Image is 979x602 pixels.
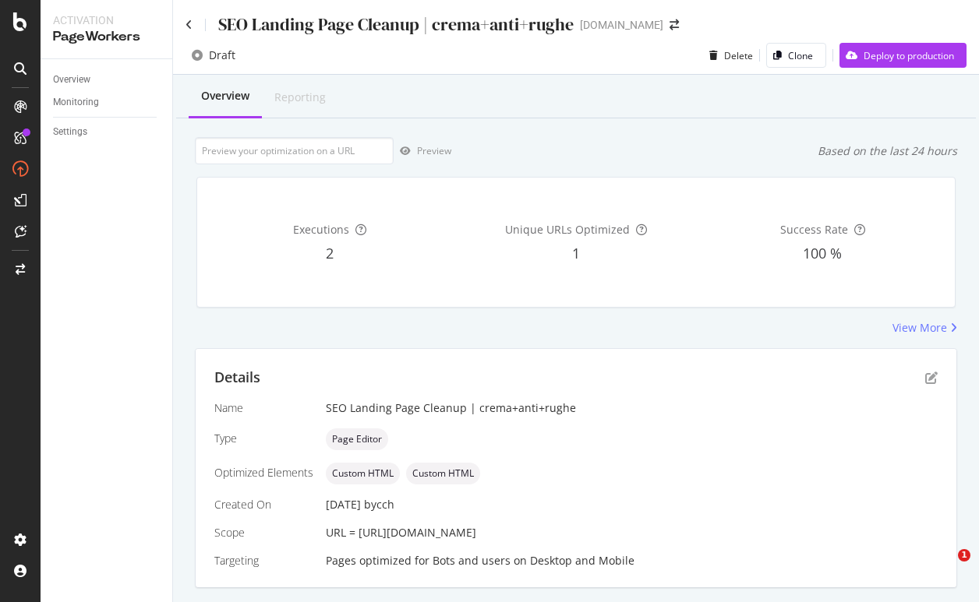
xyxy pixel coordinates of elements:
[201,88,249,104] div: Overview
[580,17,663,33] div: [DOMAIN_NAME]
[703,43,753,68] button: Delete
[892,320,947,336] div: View More
[214,553,313,569] div: Targeting
[925,371,938,384] div: pen-to-square
[209,48,235,63] div: Draft
[766,43,826,68] button: Clone
[530,553,634,569] div: Desktop and Mobile
[214,400,313,416] div: Name
[326,428,388,450] div: neutral label
[214,525,313,540] div: Scope
[53,94,161,111] a: Monitoring
[839,43,967,68] button: Deploy to production
[364,497,394,512] div: by cch
[332,435,382,444] span: Page Editor
[958,549,970,562] span: 1
[53,72,161,88] a: Overview
[53,124,87,140] div: Settings
[326,400,938,416] div: SEO Landing Page Cleanup | crema+anti+rughe
[195,137,394,164] input: Preview your optimization on a URL
[293,222,349,237] span: Executions
[214,368,260,388] div: Details
[818,143,957,159] div: Based on the last 24 hours
[864,49,954,62] div: Deploy to production
[433,553,511,569] div: Bots and users
[892,320,957,336] a: View More
[326,553,938,569] div: Pages optimized for on
[53,12,160,28] div: Activation
[406,463,480,484] div: neutral label
[53,28,160,46] div: PageWorkers
[412,469,474,478] span: Custom HTML
[326,497,938,512] div: [DATE]
[53,124,161,140] a: Settings
[326,244,334,262] span: 2
[670,19,679,30] div: arrow-right-arrow-left
[186,19,193,30] a: Click to go back
[218,12,574,37] div: SEO Landing Page Cleanup | crema+anti+rughe
[332,469,394,478] span: Custom HTML
[326,463,400,484] div: neutral label
[505,222,630,237] span: Unique URLs Optimized
[788,49,813,62] div: Clone
[780,222,848,237] span: Success Rate
[803,244,842,262] span: 100 %
[926,549,963,586] iframe: Intercom live chat
[417,144,451,157] div: Preview
[394,139,451,164] button: Preview
[53,94,99,111] div: Monitoring
[214,465,313,481] div: Optimized Elements
[53,72,90,88] div: Overview
[572,244,580,262] span: 1
[724,49,753,62] div: Delete
[274,90,326,105] div: Reporting
[214,497,313,512] div: Created On
[326,525,476,540] span: URL = [URL][DOMAIN_NAME]
[214,431,313,446] div: Type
